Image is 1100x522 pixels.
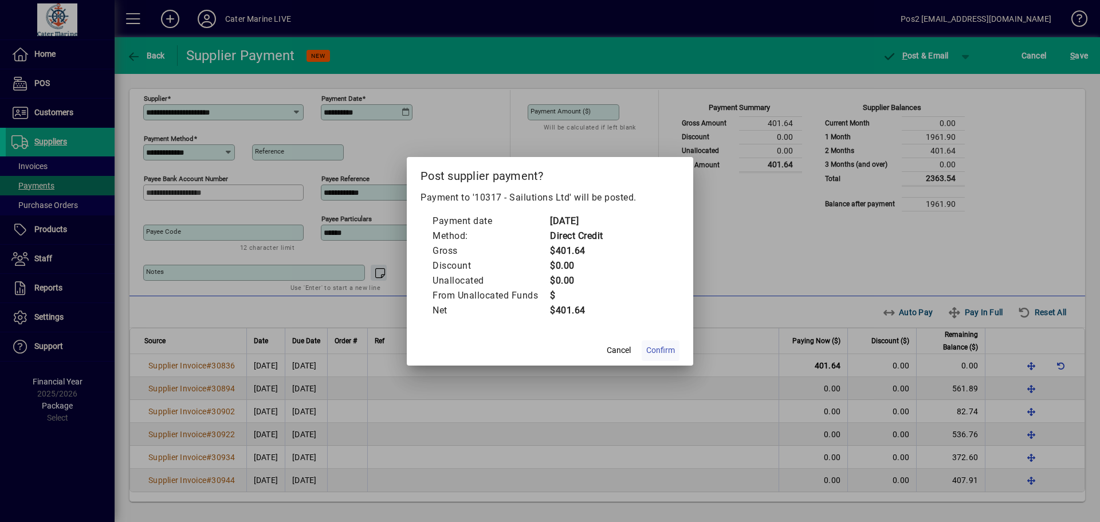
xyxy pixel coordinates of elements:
td: $401.64 [549,303,603,318]
td: Gross [432,244,549,258]
td: Payment date [432,214,549,229]
span: Cancel [607,344,631,356]
button: Confirm [642,340,679,361]
td: $401.64 [549,244,603,258]
td: Direct Credit [549,229,603,244]
h2: Post supplier payment? [407,157,693,190]
td: [DATE] [549,214,603,229]
td: Unallocated [432,273,549,288]
td: $0.00 [549,273,603,288]
p: Payment to '10317 - Sailutions Ltd' will be posted. [421,191,679,205]
td: $ [549,288,603,303]
button: Cancel [600,340,637,361]
span: Confirm [646,344,675,356]
td: $0.00 [549,258,603,273]
td: From Unallocated Funds [432,288,549,303]
td: Method: [432,229,549,244]
td: Net [432,303,549,318]
td: Discount [432,258,549,273]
